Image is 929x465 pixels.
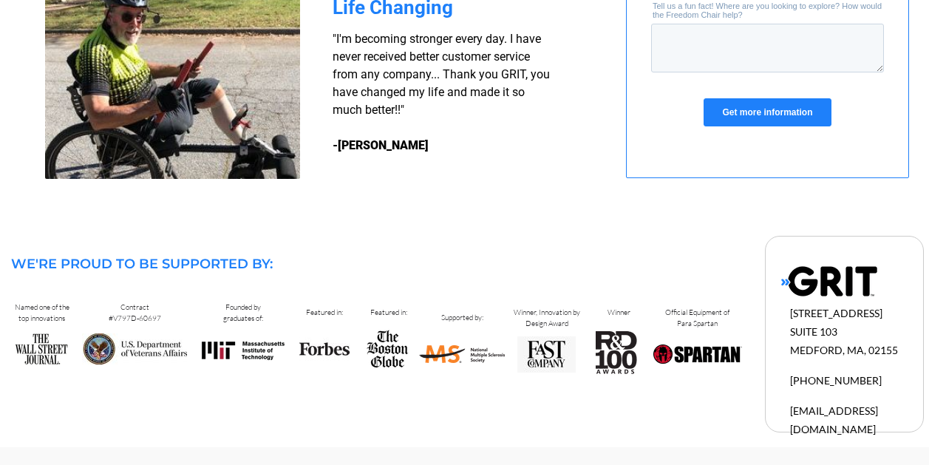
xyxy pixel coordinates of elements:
[790,344,898,356] span: MEDFORD, MA, 02155
[790,404,878,435] span: [EMAIL_ADDRESS][DOMAIN_NAME]
[370,308,407,317] span: Featured in:
[790,307,882,319] span: [STREET_ADDRESS]
[665,308,729,328] span: Official Equipment of Para Spartan
[11,256,273,272] span: WE'RE PROUD TO BE SUPPORTED BY:
[52,357,180,385] input: Get more information
[608,308,630,317] span: Winner
[441,313,483,322] span: Supported by:
[15,302,69,323] span: Named one of the top innovations
[790,325,837,338] span: SUITE 103
[306,308,343,317] span: Featured in:
[790,374,882,387] span: [PHONE_NUMBER]
[333,32,550,117] span: "I'm becoming stronger every day. I have never received better customer service from any company....
[109,302,161,323] span: Contract #V797D-60697
[333,138,429,152] strong: -[PERSON_NAME]
[514,308,580,328] span: Winner, Innovation by Design Award
[223,302,263,323] span: Founded by graduates of:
